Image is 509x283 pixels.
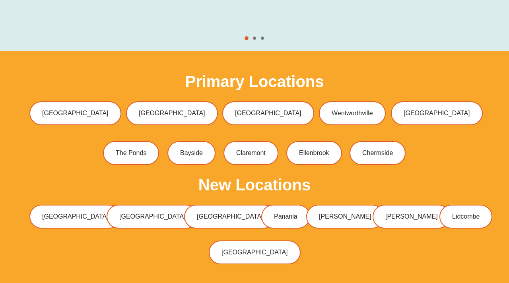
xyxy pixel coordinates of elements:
[42,213,109,220] span: [GEOGRAPHIC_DATA]
[198,177,311,193] h2: New Locations
[167,141,216,165] a: Bayside
[126,101,218,125] a: [GEOGRAPHIC_DATA]
[103,141,159,165] a: The Ponds
[116,150,146,156] span: The Ponds
[299,150,329,156] span: Ellenbrook
[385,213,438,220] span: [PERSON_NAME]
[42,110,109,116] span: [GEOGRAPHIC_DATA]
[184,205,276,229] a: [GEOGRAPHIC_DATA]
[180,150,203,156] span: Bayside
[332,110,373,116] span: Wentworthville
[185,74,324,89] h2: Primary Locations
[139,110,205,116] span: [GEOGRAPHIC_DATA]
[222,101,314,125] a: [GEOGRAPHIC_DATA]
[404,110,470,116] span: [GEOGRAPHIC_DATA]
[373,205,451,229] a: [PERSON_NAME]
[29,101,121,125] a: [GEOGRAPHIC_DATA]
[274,213,297,220] span: Panania
[286,141,342,165] a: Ellenbrook
[197,213,263,220] span: [GEOGRAPHIC_DATA]
[319,213,371,220] span: [PERSON_NAME]
[362,150,393,156] span: Chermside
[235,110,301,116] span: [GEOGRAPHIC_DATA]
[306,205,384,229] a: [PERSON_NAME]
[221,249,288,256] span: [GEOGRAPHIC_DATA]
[319,101,386,125] a: Wentworthville
[107,205,198,229] a: [GEOGRAPHIC_DATA]
[439,205,492,229] a: Lidcombe
[29,205,121,229] a: [GEOGRAPHIC_DATA]
[350,141,406,165] a: Chermside
[209,240,301,264] a: [GEOGRAPHIC_DATA]
[391,101,483,125] a: [GEOGRAPHIC_DATA]
[236,150,266,156] span: Claremont
[261,205,310,229] a: Panania
[119,213,186,220] span: [GEOGRAPHIC_DATA]
[223,141,278,165] a: Claremont
[452,213,480,220] span: Lidcombe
